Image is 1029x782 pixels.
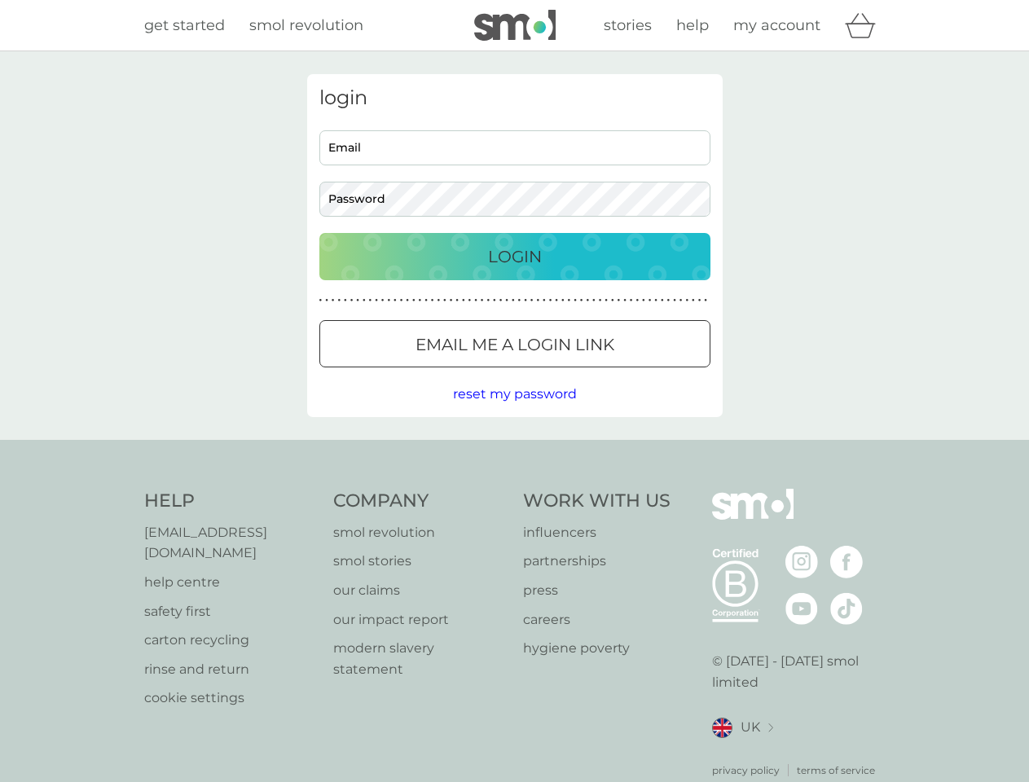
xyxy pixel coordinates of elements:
[523,489,671,514] h4: Work With Us
[543,297,546,305] p: ●
[333,522,507,543] a: smol revolution
[493,297,496,305] p: ●
[400,297,403,305] p: ●
[830,546,863,578] img: visit the smol Facebook page
[350,297,354,305] p: ●
[555,297,558,305] p: ●
[523,638,671,659] a: hygiene poverty
[144,688,318,709] a: cookie settings
[512,297,515,305] p: ●
[381,297,385,305] p: ●
[424,297,428,305] p: ●
[144,522,318,564] a: [EMAIL_ADDRESS][DOMAIN_NAME]
[524,297,527,305] p: ●
[768,723,773,732] img: select a new location
[375,297,378,305] p: ●
[333,609,507,630] a: our impact report
[561,297,565,305] p: ●
[319,320,710,367] button: Email me a login link
[332,297,335,305] p: ●
[611,297,614,305] p: ●
[144,14,225,37] a: get started
[574,297,577,305] p: ●
[455,297,459,305] p: ●
[673,297,676,305] p: ●
[523,551,671,572] a: partnerships
[249,14,363,37] a: smol revolution
[667,297,671,305] p: ●
[785,592,818,625] img: visit the smol Youtube page
[599,297,602,305] p: ●
[654,297,657,305] p: ●
[712,718,732,738] img: UK flag
[499,297,503,305] p: ●
[733,14,820,37] a: my account
[387,297,390,305] p: ●
[604,16,652,34] span: stories
[337,297,341,305] p: ●
[741,717,760,738] span: UK
[319,297,323,305] p: ●
[486,297,490,305] p: ●
[523,580,671,601] a: press
[462,297,465,305] p: ●
[685,297,688,305] p: ●
[733,16,820,34] span: my account
[144,16,225,34] span: get started
[144,630,318,651] p: carton recycling
[649,297,652,305] p: ●
[549,297,552,305] p: ●
[474,297,477,305] p: ●
[319,233,710,280] button: Login
[144,659,318,680] a: rinse and return
[144,601,318,622] a: safety first
[431,297,434,305] p: ●
[712,489,794,544] img: smol
[419,297,422,305] p: ●
[319,86,710,110] h3: login
[363,297,366,305] p: ●
[692,297,695,305] p: ●
[333,489,507,514] h4: Company
[333,551,507,572] a: smol stories
[249,16,363,34] span: smol revolution
[604,14,652,37] a: stories
[505,297,508,305] p: ●
[580,297,583,305] p: ●
[481,297,484,305] p: ●
[453,386,577,402] span: reset my password
[623,297,627,305] p: ●
[333,580,507,601] p: our claims
[592,297,596,305] p: ●
[523,522,671,543] a: influencers
[333,638,507,679] a: modern slavery statement
[406,297,409,305] p: ●
[443,297,446,305] p: ●
[412,297,416,305] p: ●
[450,297,453,305] p: ●
[845,9,886,42] div: basket
[488,244,542,270] p: Login
[536,297,539,305] p: ●
[712,762,780,778] a: privacy policy
[518,297,521,305] p: ●
[698,297,701,305] p: ●
[144,572,318,593] a: help centre
[618,297,621,305] p: ●
[369,297,372,305] p: ●
[523,609,671,630] a: careers
[642,297,645,305] p: ●
[679,297,683,305] p: ●
[144,489,318,514] h4: Help
[416,332,614,358] p: Email me a login link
